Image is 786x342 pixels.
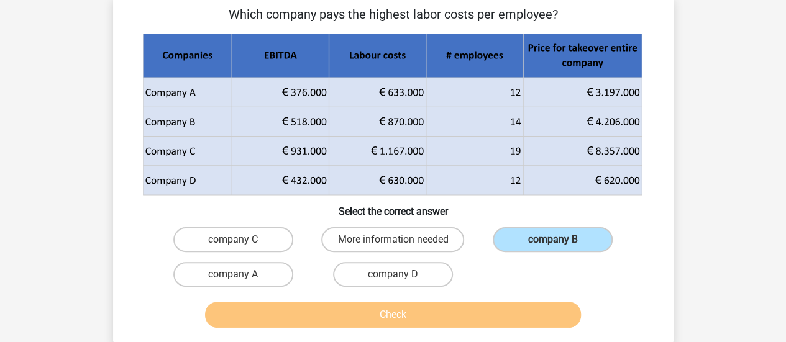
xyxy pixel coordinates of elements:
button: Check [205,302,581,328]
h6: Select the correct answer [133,196,654,217]
label: company A [173,262,293,287]
label: company B [493,227,613,252]
label: company D [333,262,453,287]
label: company C [173,227,293,252]
label: More information needed [321,227,464,252]
p: Which company pays the highest labor costs per employee? [133,5,654,24]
